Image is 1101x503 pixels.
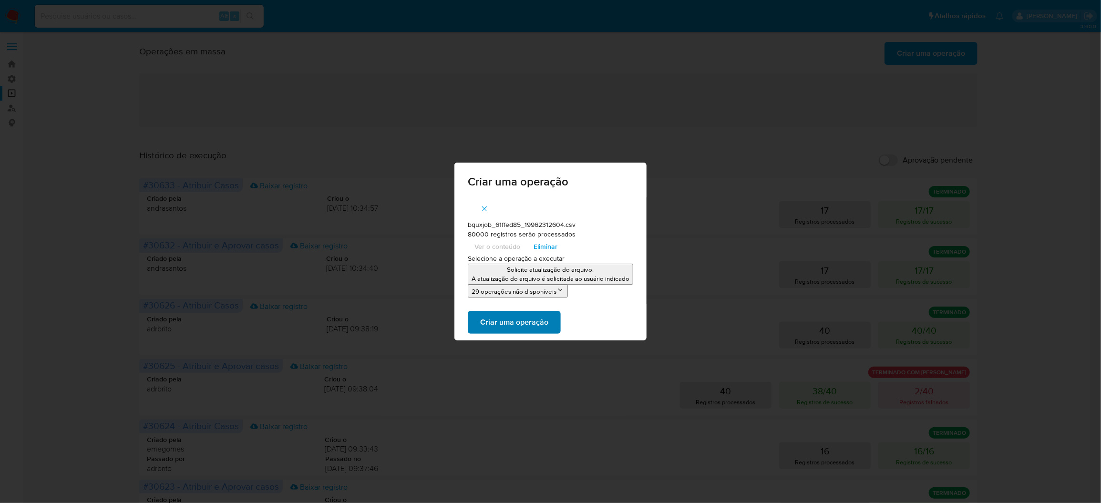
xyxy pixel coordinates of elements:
p: 80000 registros serão processados [468,230,633,239]
button: Eliminar [527,239,564,254]
button: Criar uma operação [468,311,561,334]
span: Eliminar [534,240,557,253]
p: A atualização do arquivo é solicitada ao usuário indicado [472,274,629,283]
span: Criar uma operação [468,176,633,187]
button: Solicite atualização do arquivo.A atualização do arquivo é solicitada ao usuário indicado [468,264,633,285]
p: bquxjob_61ffed85_19962312604.csv [468,220,633,230]
button: 29 operações não disponíveis [468,285,568,298]
span: Criar uma operação [480,312,548,333]
p: Selecione a operação a executar [468,254,633,264]
p: Solicite atualização do arquivo. [472,265,629,274]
